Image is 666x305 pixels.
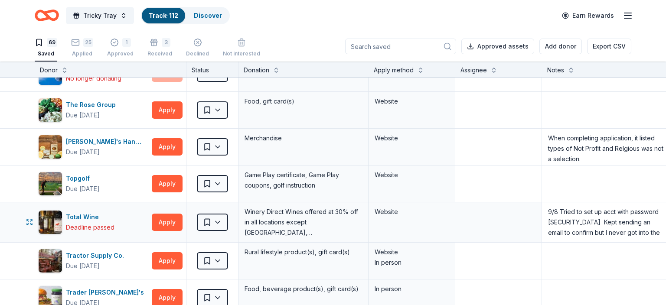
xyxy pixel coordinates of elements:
[66,212,114,222] div: Total Wine
[38,172,148,196] button: Image for TopgolfTopgolfDue [DATE]
[149,12,178,19] a: Track· 112
[66,73,121,84] div: No longer donating
[244,65,269,75] div: Donation
[35,35,57,62] button: 69Saved
[107,50,134,57] div: Approved
[345,39,456,54] input: Search saved
[40,65,58,75] div: Donor
[461,39,534,54] button: Approved assets
[152,101,183,119] button: Apply
[375,284,449,294] div: In person
[539,39,582,54] button: Add donor
[71,35,93,62] button: 25Applied
[152,214,183,231] button: Apply
[66,261,100,271] div: Due [DATE]
[38,135,148,159] button: Image for Tito's Handmade Vodka[PERSON_NAME]'s Handmade VodkaDue [DATE]
[39,172,62,195] img: Image for Topgolf
[162,38,170,47] div: 3
[223,50,260,57] div: Not interested
[374,65,414,75] div: Apply method
[186,50,209,57] div: Declined
[39,98,62,122] img: Image for The Rose Group
[66,173,100,184] div: Topgolf
[375,257,449,268] div: In person
[141,7,230,24] button: Track· 112Discover
[66,147,100,157] div: Due [DATE]
[39,211,62,234] img: Image for Total Wine
[186,35,209,62] button: Declined
[66,136,148,147] div: [PERSON_NAME]'s Handmade Vodka
[66,287,147,298] div: Trader [PERSON_NAME]'s
[35,5,59,26] a: Home
[147,50,172,57] div: Received
[39,135,62,159] img: Image for Tito's Handmade Vodka
[152,175,183,192] button: Apply
[66,250,127,261] div: Tractor Supply Co.
[66,100,119,110] div: The Rose Group
[375,247,449,257] div: Website
[557,8,619,23] a: Earn Rewards
[152,252,183,269] button: Apply
[66,184,100,194] div: Due [DATE]
[244,283,363,295] div: Food, beverage product(s), gift card(s)
[38,98,148,122] button: Image for The Rose GroupThe Rose GroupDue [DATE]
[460,65,487,75] div: Assignee
[147,35,172,62] button: 3Received
[547,65,564,75] div: Notes
[244,95,363,107] div: Food, gift card(s)
[152,138,183,156] button: Apply
[244,169,363,191] div: Game Play certificate, Game Play coupons, golf instruction
[194,12,222,19] a: Discover
[35,50,57,57] div: Saved
[375,207,449,217] div: Website
[375,170,449,180] div: Website
[375,133,449,143] div: Website
[244,132,363,144] div: Merchandise
[244,206,363,239] div: Winery Direct Wines offered at 30% off in all locations except [GEOGRAPHIC_DATA], [GEOGRAPHIC_DAT...
[47,38,57,47] div: 69
[66,110,100,120] div: Due [DATE]
[375,96,449,107] div: Website
[223,35,260,62] button: Not interested
[186,62,238,77] div: Status
[107,35,134,62] button: 1Approved
[587,39,631,54] button: Export CSV
[66,222,114,233] div: Deadline passed
[71,50,93,57] div: Applied
[83,38,93,47] div: 25
[83,10,117,21] span: Tricky Tray
[38,210,148,234] button: Image for Total WineTotal WineDeadline passed
[122,38,131,47] div: 1
[66,7,134,24] button: Tricky Tray
[39,249,62,273] img: Image for Tractor Supply Co.
[38,249,148,273] button: Image for Tractor Supply Co.Tractor Supply Co.Due [DATE]
[244,246,363,258] div: Rural lifestyle product(s), gift card(s)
